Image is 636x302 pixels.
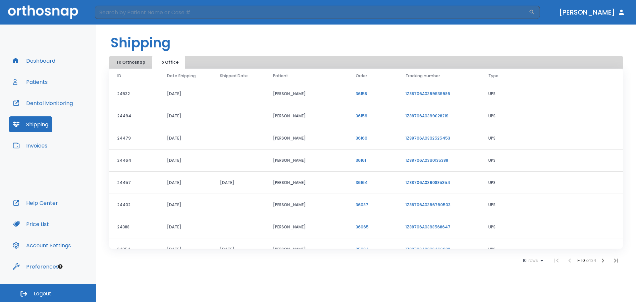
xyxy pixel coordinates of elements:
td: [PERSON_NAME] [265,216,348,238]
span: Patient [273,73,288,79]
td: [PERSON_NAME] [265,194,348,216]
td: 24479 [109,127,159,150]
td: [DATE] [159,83,212,105]
button: [PERSON_NAME] [556,6,628,18]
button: Account Settings [9,237,75,253]
a: 1Z88706A0396760503 [405,202,450,208]
td: 24464 [109,150,159,172]
a: 1Z88706A0399939986 [405,91,450,96]
td: UPS [480,216,623,238]
button: Price List [9,216,53,232]
button: Dashboard [9,53,59,69]
td: [DATE] [159,238,212,261]
a: 1Z88706A0398568647 [405,224,450,230]
span: Date Shipping [167,73,196,79]
span: Order [356,73,367,79]
td: UPS [480,172,623,194]
span: rows [527,258,538,263]
h1: Shipping [111,33,171,53]
div: tabs [111,56,186,69]
td: [DATE] [159,172,212,194]
button: Help Center [9,195,62,211]
span: 10 [523,258,527,263]
button: Preferences [9,259,63,274]
a: 1Z88706A0390885354 [405,180,450,185]
a: 36159 [356,113,367,119]
td: [PERSON_NAME] [265,105,348,127]
input: Search by Patient Name or Case # [95,6,529,19]
a: 36161 [356,157,366,163]
button: Patients [9,74,52,90]
td: [DATE] [212,172,265,194]
td: 24457 [109,172,159,194]
span: 1 - 10 [576,258,586,263]
button: To Orthosnap [111,56,151,69]
a: 36087 [356,202,368,208]
a: 36160 [356,135,367,141]
span: Shipped Date [220,73,248,79]
td: 24532 [109,83,159,105]
a: 1Z88706A0399028219 [405,113,449,119]
td: [PERSON_NAME] [265,150,348,172]
td: UPS [480,83,623,105]
span: Tracking number [405,73,440,79]
td: UPS [480,150,623,172]
span: ID [117,73,121,79]
td: [DATE] [159,105,212,127]
td: UPS [480,105,623,127]
button: Shipping [9,116,52,132]
a: 36158 [356,91,367,96]
td: [DATE] [159,216,212,238]
td: [PERSON_NAME] [265,127,348,150]
button: Invoices [9,138,51,153]
td: [DATE] [159,127,212,150]
a: 1Z88706A0390135388 [405,157,448,163]
td: [PERSON_NAME] [265,238,348,261]
span: of 134 [586,258,596,263]
td: [DATE] [159,150,212,172]
td: UPS [480,194,623,216]
td: [DATE] [212,238,265,261]
a: 36065 [356,224,369,230]
button: Dental Monitoring [9,95,77,111]
td: 24354 [109,238,159,261]
td: 24388 [109,216,159,238]
div: Tooltip anchor [57,264,63,270]
a: 35984 [356,246,369,252]
img: Orthosnap [8,5,78,19]
td: 24494 [109,105,159,127]
a: 36164 [356,180,368,185]
a: 1Z88706A0392525453 [405,135,450,141]
td: [PERSON_NAME] [265,172,348,194]
button: To Office [152,56,185,69]
a: 1Z88706A0398466088 [405,246,450,252]
td: UPS [480,238,623,261]
td: 24402 [109,194,159,216]
td: UPS [480,127,623,150]
td: [DATE] [159,194,212,216]
td: [PERSON_NAME] [265,83,348,105]
span: Type [488,73,499,79]
span: Logout [34,290,51,297]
